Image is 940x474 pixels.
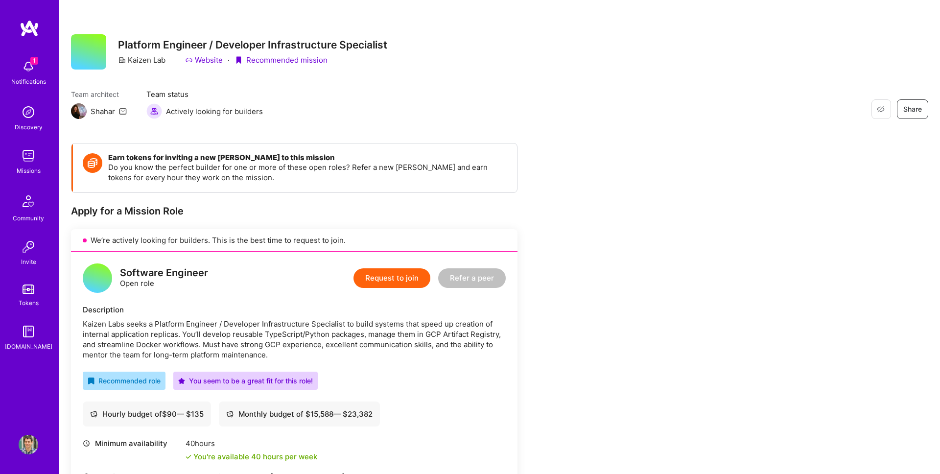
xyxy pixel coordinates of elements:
div: · [228,55,230,65]
img: Actively looking for builders [146,103,162,119]
img: guide book [19,322,38,341]
div: Shahar [91,106,115,117]
i: icon Cash [226,410,234,418]
img: tokens [23,284,34,294]
img: teamwork [19,146,38,166]
div: Hourly budget of $ 90 — $ 135 [90,409,204,419]
i: icon Mail [119,107,127,115]
i: icon Clock [83,440,90,447]
button: Share [897,99,928,119]
div: Community [13,213,44,223]
span: Team status [146,89,263,99]
i: icon CompanyGray [118,56,126,64]
div: Recommended role [88,376,161,386]
i: icon Check [186,454,191,460]
div: You seem to be a great fit for this role! [178,376,313,386]
div: 40 hours [186,438,317,449]
a: User Avatar [16,435,41,454]
div: Minimum availability [83,438,181,449]
div: Invite [21,257,36,267]
div: Apply for a Mission Role [71,205,517,217]
div: You're available 40 hours per week [186,451,317,462]
i: icon PurpleStar [178,378,185,384]
img: Community [17,190,40,213]
div: Kaizen Labs seeks a Platform Engineer / Developer Infrastructure Specialist to build systems that... [83,319,506,360]
i: icon Cash [90,410,97,418]
i: icon PurpleRibbon [235,56,242,64]
span: Team architect [71,89,127,99]
img: Token icon [83,153,102,173]
button: Request to join [353,268,430,288]
img: User Avatar [19,435,38,454]
div: Description [83,305,506,315]
h3: Platform Engineer / Developer Infrastructure Specialist [118,39,387,51]
img: Invite [19,237,38,257]
div: We’re actively looking for builders. This is the best time to request to join. [71,229,517,252]
div: Discovery [15,122,43,132]
a: Website [185,55,223,65]
div: Open role [120,268,208,288]
span: Share [903,104,922,114]
div: [DOMAIN_NAME] [5,341,52,352]
img: discovery [19,102,38,122]
i: icon RecommendedBadge [88,378,94,384]
i: icon EyeClosed [877,105,885,113]
div: Notifications [11,76,46,87]
div: Software Engineer [120,268,208,278]
h4: Earn tokens for inviting a new [PERSON_NAME] to this mission [108,153,507,162]
div: Monthly budget of $ 15,588 — $ 23,382 [226,409,373,419]
span: 1 [30,57,38,65]
div: Tokens [19,298,39,308]
button: Refer a peer [438,268,506,288]
span: Actively looking for builders [166,106,263,117]
img: logo [20,20,39,37]
img: bell [19,57,38,76]
div: Kaizen Lab [118,55,165,65]
img: Team Architect [71,103,87,119]
p: Do you know the perfect builder for one or more of these open roles? Refer a new [PERSON_NAME] an... [108,162,507,183]
div: Missions [17,166,41,176]
div: Recommended mission [235,55,328,65]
